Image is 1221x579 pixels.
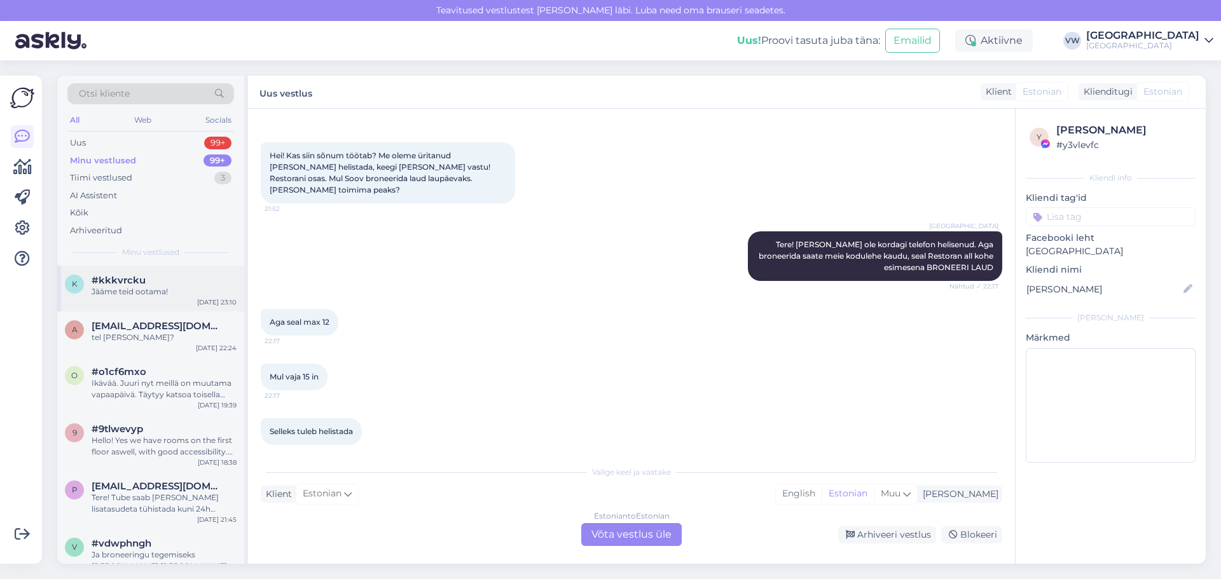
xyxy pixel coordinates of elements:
input: Lisa nimi [1026,282,1181,296]
div: # y3vlevfc [1056,138,1192,152]
div: [DATE] 18:38 [198,458,237,467]
div: [GEOGRAPHIC_DATA] [1086,41,1199,51]
div: Proovi tasuta juba täna: [737,33,880,48]
div: Võta vestlus üle [581,523,682,546]
div: [GEOGRAPHIC_DATA] [1086,31,1199,41]
span: 21:52 [265,204,312,214]
div: Arhiveeri vestlus [838,526,936,543]
span: 22:17 [265,391,312,400]
span: Aga seal max 12 [270,317,329,327]
span: 9 [72,428,77,437]
span: Estonian [1023,85,1061,99]
span: Estonian [303,487,341,501]
span: Hei! Kas siin sõnum töötab? Me oleme üritanud [PERSON_NAME] helistada, keegi [PERSON_NAME] vastu!... [270,151,492,194]
span: Estonian [1143,85,1182,99]
div: Kliendi info [1026,172,1196,184]
div: Valige keel ja vastake [261,467,1002,478]
span: 22:17 [265,336,312,346]
div: Blokeeri [941,526,1002,543]
div: Socials [203,112,234,128]
div: VW [1063,32,1081,50]
img: Askly Logo [10,86,34,110]
div: [DATE] 22:24 [196,343,237,353]
a: [GEOGRAPHIC_DATA][GEOGRAPHIC_DATA] [1086,31,1213,51]
div: Ja broneeringu tegemiseks [PERSON_NAME] [PERSON_NAME] [PERSON_NAME] telefoninumbrit ka:) [92,549,237,572]
div: Klient [981,85,1012,99]
div: All [67,112,82,128]
div: [PERSON_NAME] [1056,123,1192,138]
div: Estonian [822,484,874,503]
span: [GEOGRAPHIC_DATA] [929,221,998,231]
span: #kkkvrcku [92,275,146,286]
span: a [72,325,78,334]
div: Aktiivne [955,29,1033,52]
div: Ikävää. Juuri nyt meillä on muutama vapaapäivä. Täytyy katsoa toisella kertaa [92,378,237,400]
p: Märkmed [1026,331,1196,344]
div: Estonian to Estonian [594,510,670,522]
span: Nähtud ✓ 22:17 [949,282,998,291]
div: Minu vestlused [70,154,136,167]
div: Klient [261,487,292,501]
div: [DATE] 19:39 [198,400,237,410]
span: pruunidsilmad@hotmail.com [92,480,224,492]
div: 99+ [203,154,231,167]
p: Facebooki leht [1026,231,1196,245]
div: [DATE] 21:45 [197,515,237,524]
div: Arhiveeritud [70,224,122,237]
span: Mul vaja 15 in [270,372,319,381]
div: tel [PERSON_NAME]? [92,332,237,343]
span: k [72,279,78,289]
div: Web [132,112,154,128]
div: Klienditugi [1079,85,1133,99]
div: AI Assistent [70,189,117,202]
div: [PERSON_NAME] [918,487,998,501]
p: Kliendi tag'id [1026,191,1196,205]
div: 3 [214,172,231,184]
div: Kõik [70,207,88,219]
span: Muu [881,487,900,499]
p: Kliendi nimi [1026,263,1196,276]
div: [PERSON_NAME] [1026,312,1196,324]
p: [GEOGRAPHIC_DATA] [1026,245,1196,258]
span: Minu vestlused [122,247,179,258]
span: Otsi kliente [79,87,130,100]
div: Tere! Tube saab [PERSON_NAME] lisatasudeta tühistada kuni 24h ennem saabumist. [GEOGRAPHIC_DATA],... [92,492,237,515]
div: Tiimi vestlused [70,172,132,184]
div: 99+ [204,137,231,149]
input: Lisa tag [1026,207,1196,226]
span: #o1cf6mxo [92,366,146,378]
span: o [71,371,78,380]
span: aasav@icloud.com [92,320,224,332]
span: #9tlwevyp [92,423,143,435]
div: Uus [70,137,86,149]
span: Selleks tuleb helistada [270,426,353,436]
div: Jääme teid ootama! [92,286,237,297]
div: English [776,484,822,503]
span: #vdwphngh [92,538,151,549]
span: y [1037,132,1042,142]
span: v [72,542,77,552]
label: Uus vestlus [259,83,312,100]
span: p [72,485,78,494]
span: Tere! [PERSON_NAME] ole kordagi telefon helisenud. Aga broneerida saate meie kodulehe kaudu, seal... [759,240,995,272]
span: 22:17 [265,446,312,455]
div: Hello! Yes we have rooms on the first floor aswell, with good accessibility. Do you want me to ma... [92,435,237,458]
div: [DATE] 23:10 [197,297,237,307]
button: Emailid [885,29,940,53]
b: Uus! [737,34,761,46]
